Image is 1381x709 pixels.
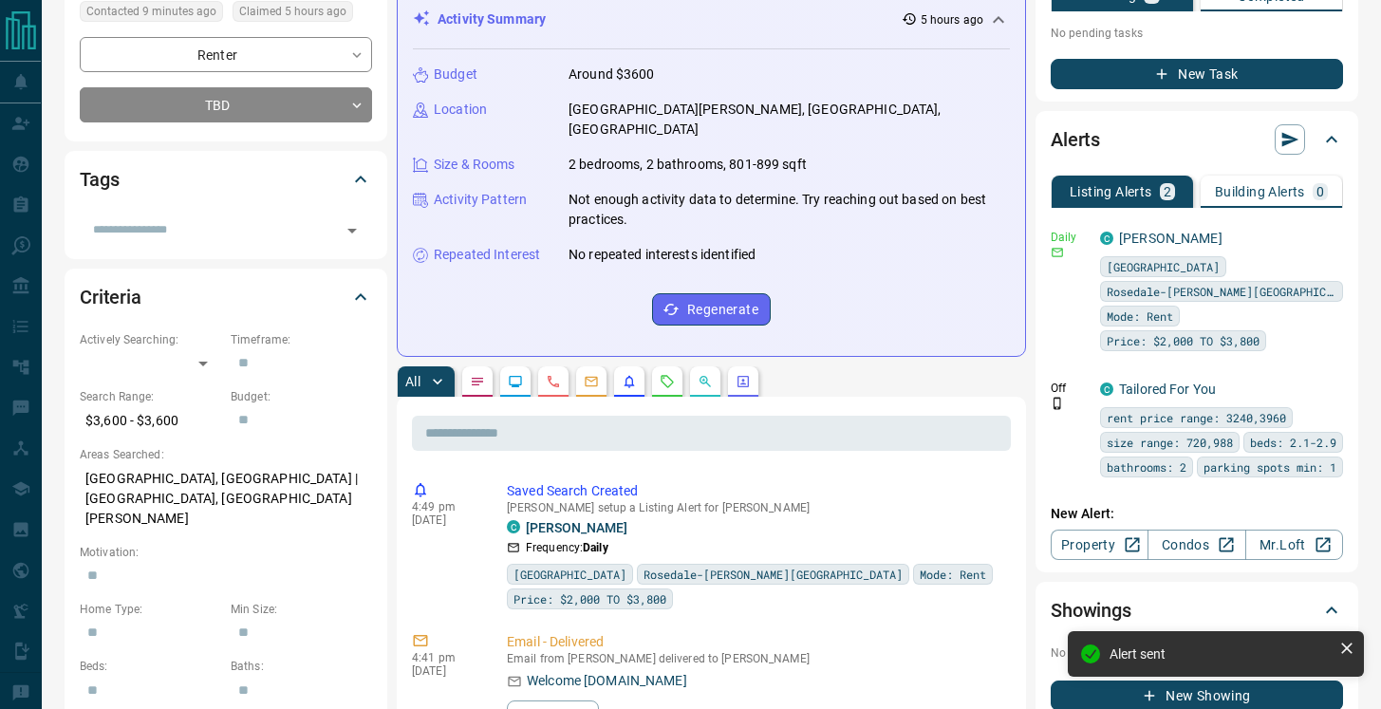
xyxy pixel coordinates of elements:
[231,658,372,675] p: Baths:
[507,652,1003,665] p: Email from [PERSON_NAME] delivered to [PERSON_NAME]
[80,544,372,561] p: Motivation:
[80,274,372,320] div: Criteria
[80,87,372,122] div: TBD
[80,1,223,28] div: Fri Sep 12 2025
[80,164,119,195] h2: Tags
[644,565,903,584] span: Rosedale-[PERSON_NAME][GEOGRAPHIC_DATA]
[652,293,771,326] button: Regenerate
[1051,644,1343,662] p: No showings booked
[434,190,527,210] p: Activity Pattern
[1245,530,1343,560] a: Mr.Loft
[1107,331,1260,350] span: Price: $2,000 TO $3,800
[921,11,983,28] p: 5 hours ago
[660,374,675,389] svg: Requests
[231,601,372,618] p: Min Size:
[80,388,221,405] p: Search Range:
[920,565,986,584] span: Mode: Rent
[507,481,1003,501] p: Saved Search Created
[546,374,561,389] svg: Calls
[507,501,1003,514] p: [PERSON_NAME] setup a Listing Alert for [PERSON_NAME]
[507,632,1003,652] p: Email - Delivered
[233,1,372,28] div: Fri Sep 12 2025
[583,541,608,554] strong: Daily
[1051,504,1343,524] p: New Alert:
[412,664,478,678] p: [DATE]
[1051,380,1089,397] p: Off
[569,155,807,175] p: 2 bedrooms, 2 bathrooms, 801-899 sqft
[508,374,523,389] svg: Lead Browsing Activity
[527,671,687,691] p: Welcome [DOMAIN_NAME]
[1070,185,1152,198] p: Listing Alerts
[1164,185,1171,198] p: 2
[1107,257,1220,276] span: [GEOGRAPHIC_DATA]
[80,446,372,463] p: Areas Searched:
[1051,124,1100,155] h2: Alerts
[1107,282,1336,301] span: Rosedale-[PERSON_NAME][GEOGRAPHIC_DATA]
[231,388,372,405] p: Budget:
[569,190,1010,230] p: Not enough activity data to determine. Try reaching out based on best practices.
[80,601,221,618] p: Home Type:
[1100,232,1113,245] div: condos.ca
[1215,185,1305,198] p: Building Alerts
[698,374,713,389] svg: Opportunities
[1051,530,1148,560] a: Property
[413,2,1010,37] div: Activity Summary5 hours ago
[239,2,346,21] span: Claimed 5 hours ago
[1051,19,1343,47] p: No pending tasks
[507,520,520,533] div: condos.ca
[470,374,485,389] svg: Notes
[622,374,637,389] svg: Listing Alerts
[1107,457,1186,476] span: bathrooms: 2
[434,155,515,175] p: Size & Rooms
[434,65,477,84] p: Budget
[1148,530,1245,560] a: Condos
[434,245,540,265] p: Repeated Interest
[513,589,666,608] span: Price: $2,000 TO $3,800
[1204,457,1336,476] span: parking spots min: 1
[80,658,221,675] p: Beds:
[526,520,627,535] a: [PERSON_NAME]
[1051,229,1089,246] p: Daily
[434,100,487,120] p: Location
[1100,382,1113,396] div: condos.ca
[1051,595,1131,625] h2: Showings
[569,100,1010,140] p: [GEOGRAPHIC_DATA][PERSON_NAME], [GEOGRAPHIC_DATA], [GEOGRAPHIC_DATA]
[736,374,751,389] svg: Agent Actions
[1107,408,1286,427] span: rent price range: 3240,3960
[1051,117,1343,162] div: Alerts
[405,375,420,388] p: All
[569,245,756,265] p: No repeated interests identified
[1250,433,1336,452] span: beds: 2.1-2.9
[513,565,626,584] span: [GEOGRAPHIC_DATA]
[412,500,478,513] p: 4:49 pm
[80,157,372,202] div: Tags
[1051,397,1064,410] svg: Push Notification Only
[1119,231,1222,246] a: [PERSON_NAME]
[412,513,478,527] p: [DATE]
[584,374,599,389] svg: Emails
[569,65,655,84] p: Around $3600
[80,405,221,437] p: $3,600 - $3,600
[1107,433,1233,452] span: size range: 720,988
[1316,185,1324,198] p: 0
[1107,307,1173,326] span: Mode: Rent
[526,539,608,556] p: Frequency:
[231,331,372,348] p: Timeframe:
[412,651,478,664] p: 4:41 pm
[1051,588,1343,633] div: Showings
[86,2,216,21] span: Contacted 9 minutes ago
[438,9,546,29] p: Activity Summary
[80,37,372,72] div: Renter
[80,282,141,312] h2: Criteria
[1119,382,1216,397] a: Tailored For You
[1051,59,1343,89] button: New Task
[1051,246,1064,259] svg: Email
[80,463,372,534] p: [GEOGRAPHIC_DATA], [GEOGRAPHIC_DATA] | [GEOGRAPHIC_DATA], [GEOGRAPHIC_DATA][PERSON_NAME]
[339,217,365,244] button: Open
[80,331,221,348] p: Actively Searching:
[1110,646,1332,662] div: Alert sent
